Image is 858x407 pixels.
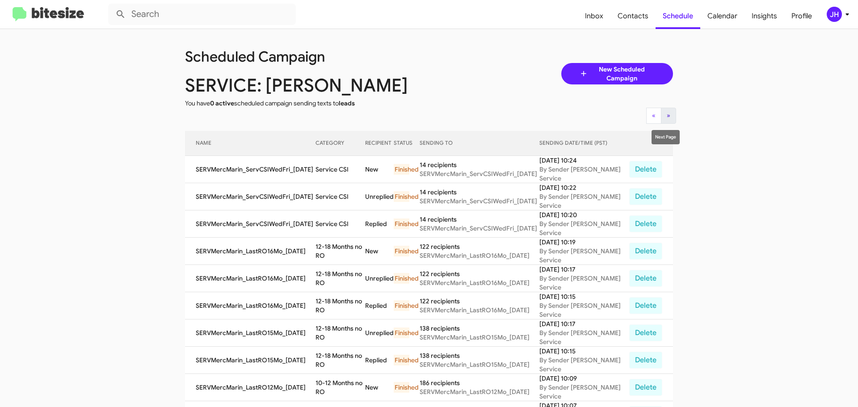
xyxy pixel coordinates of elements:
a: Contacts [610,3,656,29]
nav: Page navigation example [647,108,676,124]
div: 186 recipients [420,378,539,387]
div: 14 recipients [420,160,539,169]
div: By Sender [PERSON_NAME] Service [539,192,629,210]
div: By Sender [PERSON_NAME] Service [539,383,629,401]
div: Finished [394,300,409,311]
div: You have scheduled campaign sending texts to [178,99,436,108]
span: » [667,111,670,119]
th: RECIPIENT [365,131,394,156]
div: [DATE] 10:15 [539,292,629,301]
td: SERVMercMarin_LastRO16Mo_[DATE] [185,238,315,265]
div: SERVMercMarin_LastRO16Mo_[DATE] [420,251,539,260]
th: SENDING TO [420,131,539,156]
div: [DATE] 10:17 [539,265,629,274]
div: By Sender [PERSON_NAME] Service [539,165,629,183]
div: SERVICE: [PERSON_NAME] [178,81,436,90]
button: JH [819,7,848,22]
td: Replied [365,347,394,374]
th: SENDING DATE/TIME (PST) [539,131,629,156]
button: Delete [629,161,662,178]
div: 138 recipients [420,324,539,333]
div: Finished [394,273,409,284]
div: 122 recipients [420,297,539,306]
div: By Sender [PERSON_NAME] Service [539,274,629,292]
td: New [365,238,394,265]
div: [DATE] 10:09 [539,374,629,383]
div: [DATE] 10:24 [539,156,629,165]
a: Inbox [578,3,610,29]
span: New Scheduled Campaign [588,65,655,83]
div: By Sender [PERSON_NAME] Service [539,301,629,319]
th: STATUS [394,131,420,156]
div: By Sender [PERSON_NAME] Service [539,328,629,346]
div: Finished [394,164,409,175]
td: New [365,374,394,401]
td: SERVMercMarin_ServCSIWedFri_[DATE] [185,156,315,183]
td: 12-18 Months no RO [315,319,365,347]
button: Delete [629,297,662,314]
div: Finished [394,218,409,229]
a: Schedule [656,3,700,29]
div: SERVMercMarin_LastRO16Mo_[DATE] [420,306,539,315]
div: SERVMercMarin_ServCSIWedFri_[DATE] [420,169,539,178]
div: Finished [394,191,409,202]
div: Finished [394,382,409,393]
td: Service CSI [315,210,365,238]
div: SERVMercMarin_ServCSIWedFri_[DATE] [420,197,539,206]
td: 12-18 Months no RO [315,265,365,292]
td: Unreplied [365,319,394,347]
div: By Sender [PERSON_NAME] Service [539,247,629,264]
td: Replied [365,292,394,319]
td: Unreplied [365,183,394,210]
td: 12-18 Months no RO [315,238,365,265]
div: Finished [394,355,409,365]
td: SERVMercMarin_ServCSIWedFri_[DATE] [185,210,315,238]
div: Finished [394,246,409,256]
span: 0 active [210,99,234,107]
td: SERVMercMarin_LastRO15Mo_[DATE] [185,347,315,374]
div: SERVMercMarin_LastRO15Mo_[DATE] [420,333,539,342]
button: Delete [629,243,662,260]
div: [DATE] 10:20 [539,210,629,219]
a: New Scheduled Campaign [561,63,673,84]
button: Next [661,108,676,124]
td: Replied [365,210,394,238]
button: Delete [629,324,662,341]
td: SERVMercMarin_ServCSIWedFri_[DATE] [185,183,315,210]
td: Service CSI [315,183,365,210]
div: 138 recipients [420,351,539,360]
td: SERVMercMarin_LastRO16Mo_[DATE] [185,292,315,319]
div: SERVMercMarin_LastRO12Mo_[DATE] [420,387,539,396]
div: 122 recipients [420,242,539,251]
a: Profile [784,3,819,29]
td: New [365,156,394,183]
button: Delete [629,379,662,396]
a: Insights [744,3,784,29]
div: [DATE] 10:15 [539,347,629,356]
div: [DATE] 10:22 [539,183,629,192]
div: Scheduled Campaign [178,52,436,61]
td: 12-18 Months no RO [315,292,365,319]
div: Finished [394,327,409,338]
td: Service CSI [315,156,365,183]
button: Previous [646,108,661,124]
div: 14 recipients [420,188,539,197]
td: SERVMercMarin_LastRO15Mo_[DATE] [185,319,315,347]
a: Calendar [700,3,744,29]
input: Search [108,4,296,25]
div: [DATE] 10:19 [539,238,629,247]
span: « [652,111,656,119]
th: CATEGORY [315,131,365,156]
div: [DATE] 10:17 [539,319,629,328]
div: By Sender [PERSON_NAME] Service [539,219,629,237]
div: JH [827,7,842,22]
div: SERVMercMarin_ServCSIWedFri_[DATE] [420,224,539,233]
span: leads [339,99,355,107]
td: 12-18 Months no RO [315,347,365,374]
div: 14 recipients [420,215,539,224]
td: SERVMercMarin_LastRO12Mo_[DATE] [185,374,315,401]
th: NAME [185,131,315,156]
div: SERVMercMarin_LastRO15Mo_[DATE] [420,360,539,369]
